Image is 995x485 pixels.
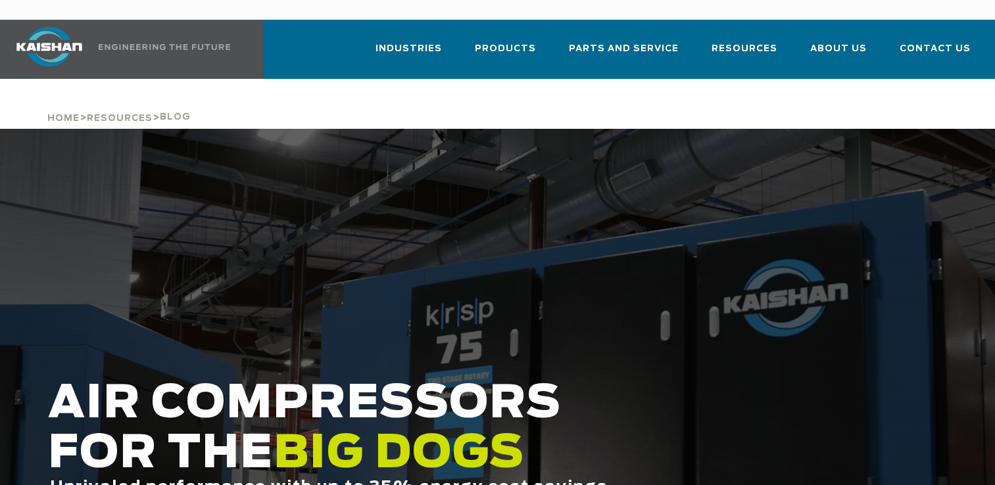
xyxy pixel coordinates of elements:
[475,41,536,57] span: Products
[47,114,80,123] span: Home
[99,44,230,50] img: Engineering the future
[900,41,971,57] span: Contact Us
[712,32,777,76] a: Resources
[569,41,679,57] span: Parts and Service
[47,112,80,124] a: Home
[87,114,153,123] span: Resources
[376,32,442,76] a: Industries
[900,32,971,76] a: Contact Us
[160,113,191,122] span: Blog
[475,32,536,76] a: Products
[87,112,153,124] a: Resources
[810,41,867,57] span: About Us
[376,41,442,57] span: Industries
[569,32,679,76] a: Parts and Service
[274,432,525,476] span: BIG DOGS
[712,41,777,57] span: Resources
[47,79,191,129] div: > >
[810,32,867,76] a: About Us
